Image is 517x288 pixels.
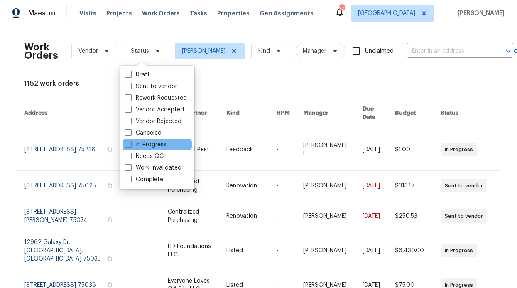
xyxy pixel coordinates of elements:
span: [GEOGRAPHIC_DATA] [358,9,415,17]
td: Renovation [220,171,270,201]
td: - [270,201,296,231]
span: [PERSON_NAME] [182,47,225,55]
th: Manager [296,98,356,128]
span: Properties [217,9,250,17]
span: Vendor [78,47,98,55]
td: - [270,171,296,201]
h2: Work Orders [24,43,58,59]
div: 1152 work orders [24,79,493,88]
th: Budget [388,98,434,128]
span: Projects [106,9,132,17]
label: Rework Requested [125,94,187,102]
td: [PERSON_NAME] [296,171,356,201]
label: In Progress [125,140,167,149]
button: Copy Address [106,255,113,262]
button: Open [502,45,514,57]
button: Copy Address [106,145,113,153]
label: Draft [125,71,150,79]
td: - [270,128,296,171]
span: Maestro [28,9,56,17]
th: Due Date [356,98,388,128]
span: Kind [258,47,270,55]
span: Manager [303,47,326,55]
td: Centralized Purchasing [161,201,220,231]
span: Status [131,47,149,55]
label: Needs QC [125,152,164,160]
td: [PERSON_NAME] E [296,128,356,171]
button: Copy Address [106,182,113,189]
th: Kind [220,98,270,128]
th: Address [17,98,120,128]
span: Geo Assignments [260,9,314,17]
label: Work Invalidated [125,164,181,172]
span: [PERSON_NAME] [454,9,505,17]
td: HD Foundations LLC [161,231,220,270]
th: HPM [270,98,296,128]
span: Work Orders [142,9,180,17]
td: - [270,231,296,270]
span: Visits [79,9,96,17]
td: Renovation [220,201,270,231]
label: Sent to vendor [125,82,177,91]
label: Complete [125,175,163,184]
label: Canceled [125,129,162,137]
input: Enter in an address [407,45,490,58]
label: Vendor Accepted [125,106,184,114]
td: [PERSON_NAME] [296,231,356,270]
td: [PERSON_NAME] [296,201,356,231]
div: 34 [339,5,345,13]
button: Copy Address [106,216,113,224]
label: Vendor Rejected [125,117,181,126]
span: Tasks [190,10,207,16]
span: Unclaimed [365,47,394,56]
td: Listed [220,231,270,270]
th: Status [434,98,500,128]
td: Feedback [220,128,270,171]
